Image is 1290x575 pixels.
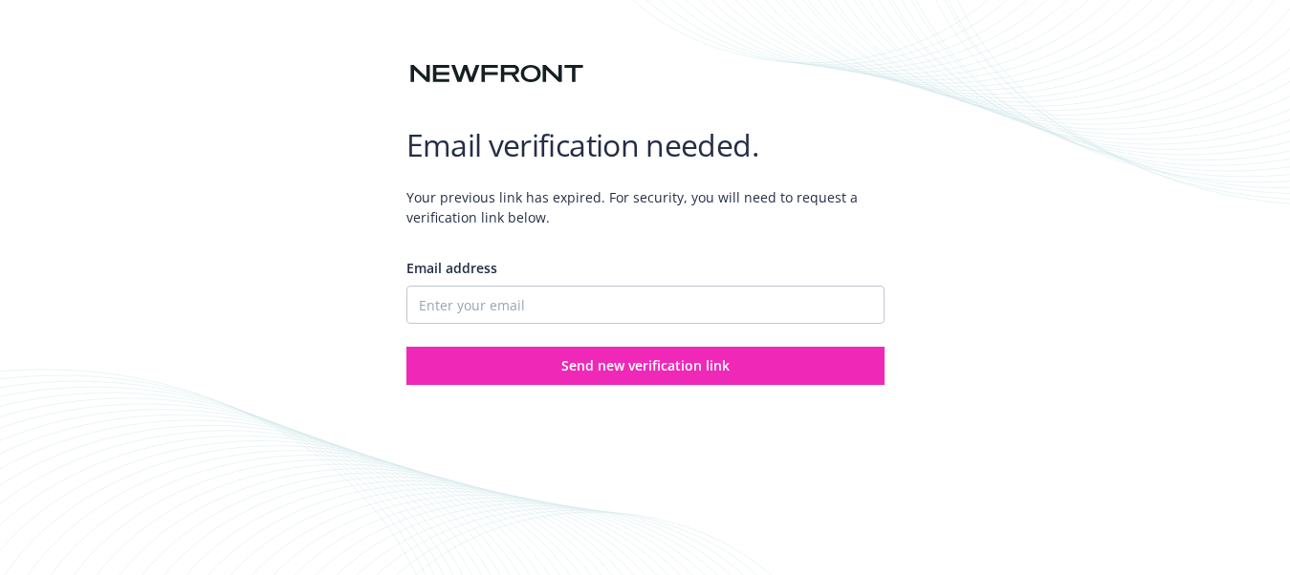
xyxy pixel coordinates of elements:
[406,172,885,243] span: Your previous link has expired. For security, you will need to request a verification link below.
[406,57,587,91] img: Newfront logo
[406,347,885,385] button: Send new verification link
[406,286,885,324] input: Enter your email
[561,356,730,374] span: Send new verification link
[406,126,885,164] h1: Email verification needed.
[406,259,497,277] span: Email address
